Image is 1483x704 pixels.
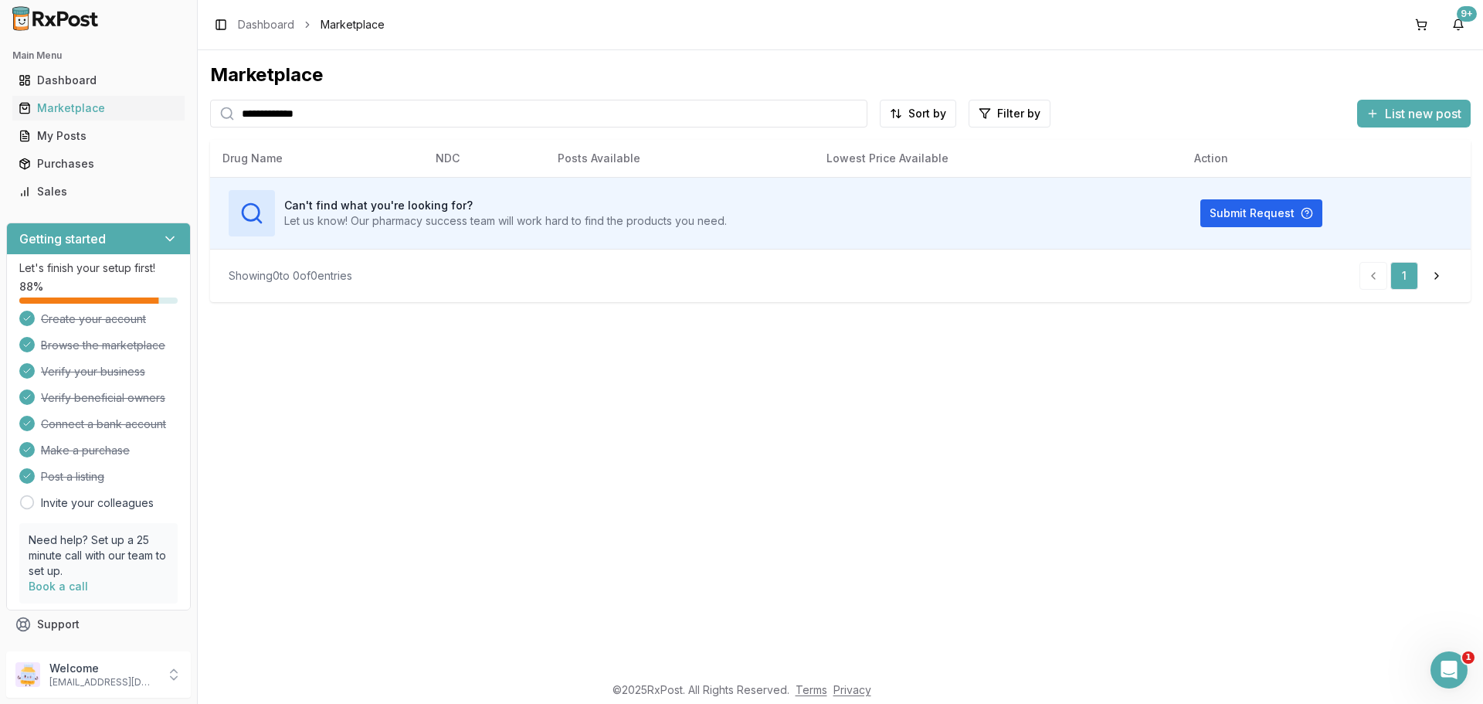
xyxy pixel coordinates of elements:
a: Sales [12,178,185,206]
th: NDC [423,140,545,177]
span: Make a purchase [41,443,130,458]
button: Sales [6,179,191,204]
div: My Posts [19,128,178,144]
th: Drug Name [210,140,423,177]
th: Lowest Price Available [814,140,1182,177]
span: Verify beneficial owners [41,390,165,406]
button: List new post [1357,100,1471,128]
span: Connect a bank account [41,417,166,432]
div: Marketplace [19,100,178,116]
a: 1 [1390,262,1418,290]
button: Support [6,610,191,638]
span: Post a listing [41,469,104,485]
span: 88 % [19,279,43,294]
a: Dashboard [238,17,294,32]
span: List new post [1385,104,1461,123]
button: Submit Request [1200,199,1322,227]
a: Go to next page [1421,262,1452,290]
button: 9+ [1446,12,1471,37]
img: RxPost Logo [6,6,105,31]
a: Purchases [12,150,185,178]
p: Let's finish your setup first! [19,260,178,276]
th: Posts Available [545,140,814,177]
a: List new post [1357,107,1471,123]
button: Filter by [969,100,1050,128]
div: Marketplace [210,63,1471,87]
a: Privacy [833,683,871,696]
span: Filter by [997,106,1040,121]
h3: Can't find what you're looking for? [284,198,727,213]
th: Action [1182,140,1471,177]
span: Feedback [37,644,90,660]
a: Dashboard [12,66,185,94]
button: Dashboard [6,68,191,93]
p: Welcome [49,661,157,676]
div: Sales [19,184,178,199]
button: Sort by [880,100,956,128]
button: Purchases [6,151,191,176]
p: Let us know! Our pharmacy success team will work hard to find the products you need. [284,213,727,229]
button: My Posts [6,124,191,148]
nav: pagination [1359,262,1452,290]
a: Invite your colleagues [41,495,154,511]
h2: Main Menu [12,49,185,62]
span: 1 [1462,651,1475,664]
span: Browse the marketplace [41,338,165,353]
span: Sort by [908,106,946,121]
span: Verify your business [41,364,145,379]
a: Terms [796,683,827,696]
p: Need help? Set up a 25 minute call with our team to set up. [29,532,168,579]
div: 9+ [1457,6,1477,22]
div: Purchases [19,156,178,172]
nav: breadcrumb [238,17,385,32]
a: Book a call [29,580,88,593]
button: Marketplace [6,96,191,121]
img: User avatar [15,662,40,687]
a: My Posts [12,122,185,150]
a: Marketplace [12,94,185,122]
iframe: Intercom live chat [1430,651,1468,689]
p: [EMAIL_ADDRESS][DOMAIN_NAME] [49,676,157,689]
button: Feedback [6,638,191,666]
div: Showing 0 to 0 of 0 entries [229,268,352,284]
div: Dashboard [19,73,178,88]
span: Create your account [41,311,146,327]
h3: Getting started [19,230,106,248]
span: Marketplace [321,17,385,32]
